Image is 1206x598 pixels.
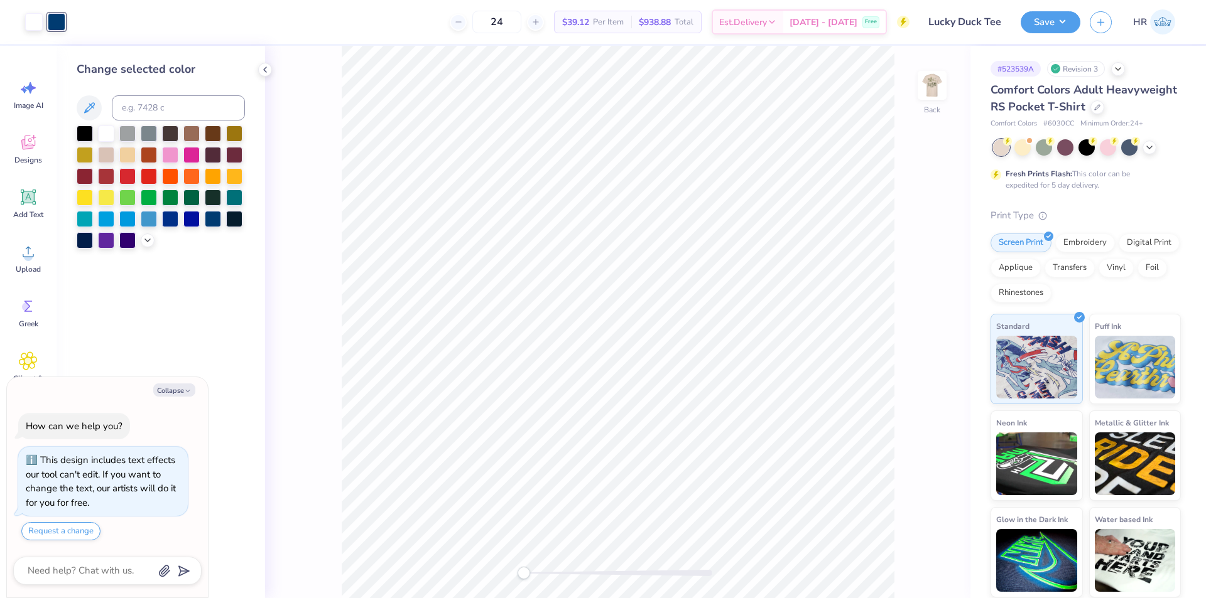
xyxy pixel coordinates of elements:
img: Glow in the Dark Ink [996,529,1077,592]
div: How can we help you? [26,420,122,432]
span: Est. Delivery [719,16,767,29]
img: Standard [996,336,1077,398]
img: Back [920,73,945,98]
span: Image AI [14,100,43,110]
span: [DATE] - [DATE] [790,16,857,29]
span: Comfort Colors [991,119,1037,129]
div: Revision 3 [1047,61,1105,77]
span: Upload [16,264,41,274]
input: Untitled Design [919,9,1011,35]
div: Digital Print [1119,233,1180,252]
span: Designs [14,155,42,165]
div: Screen Print [991,233,1051,252]
span: Comfort Colors Adult Heavyweight RS Pocket T-Shirt [991,82,1177,114]
div: Rhinestones [991,284,1051,302]
img: Puff Ink [1095,336,1176,398]
a: HR [1127,9,1181,35]
img: Water based Ink [1095,529,1176,592]
div: Applique [991,259,1041,277]
button: Collapse [153,383,195,397]
input: – – [472,11,521,33]
img: Neon Ink [996,432,1077,495]
span: Puff Ink [1095,319,1121,333]
span: Per Item [593,16,624,29]
strong: Fresh Prints Flash: [1006,169,1072,179]
div: This design includes text effects our tool can't edit. If you want to change the text, our artist... [26,454,176,509]
span: Standard [996,319,1029,333]
div: Change selected color [77,61,245,78]
div: Transfers [1045,259,1095,277]
button: Save [1021,11,1080,33]
span: $938.88 [639,16,671,29]
div: Vinyl [1099,259,1134,277]
span: Metallic & Glitter Ink [1095,416,1169,429]
img: Hazel Del Rosario [1150,9,1175,35]
span: $39.12 [562,16,589,29]
div: Accessibility label [518,567,530,579]
div: Print Type [991,208,1181,223]
span: HR [1133,15,1147,29]
span: Clipart & logos [8,373,49,393]
button: Request a change [21,522,100,540]
span: Free [865,18,877,26]
span: Neon Ink [996,416,1027,429]
span: Glow in the Dark Ink [996,513,1068,526]
span: Greek [19,319,38,329]
span: Water based Ink [1095,513,1153,526]
span: Minimum Order: 24 + [1080,119,1143,129]
img: Metallic & Glitter Ink [1095,432,1176,495]
div: Back [924,104,940,115]
div: Foil [1138,259,1167,277]
input: e.g. 7428 c [112,95,245,120]
span: Total [675,16,693,29]
div: Embroidery [1055,233,1115,252]
div: This color can be expedited for 5 day delivery. [1006,168,1160,191]
div: # 523539A [991,61,1041,77]
span: Add Text [13,210,43,220]
span: # 6030CC [1043,119,1074,129]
